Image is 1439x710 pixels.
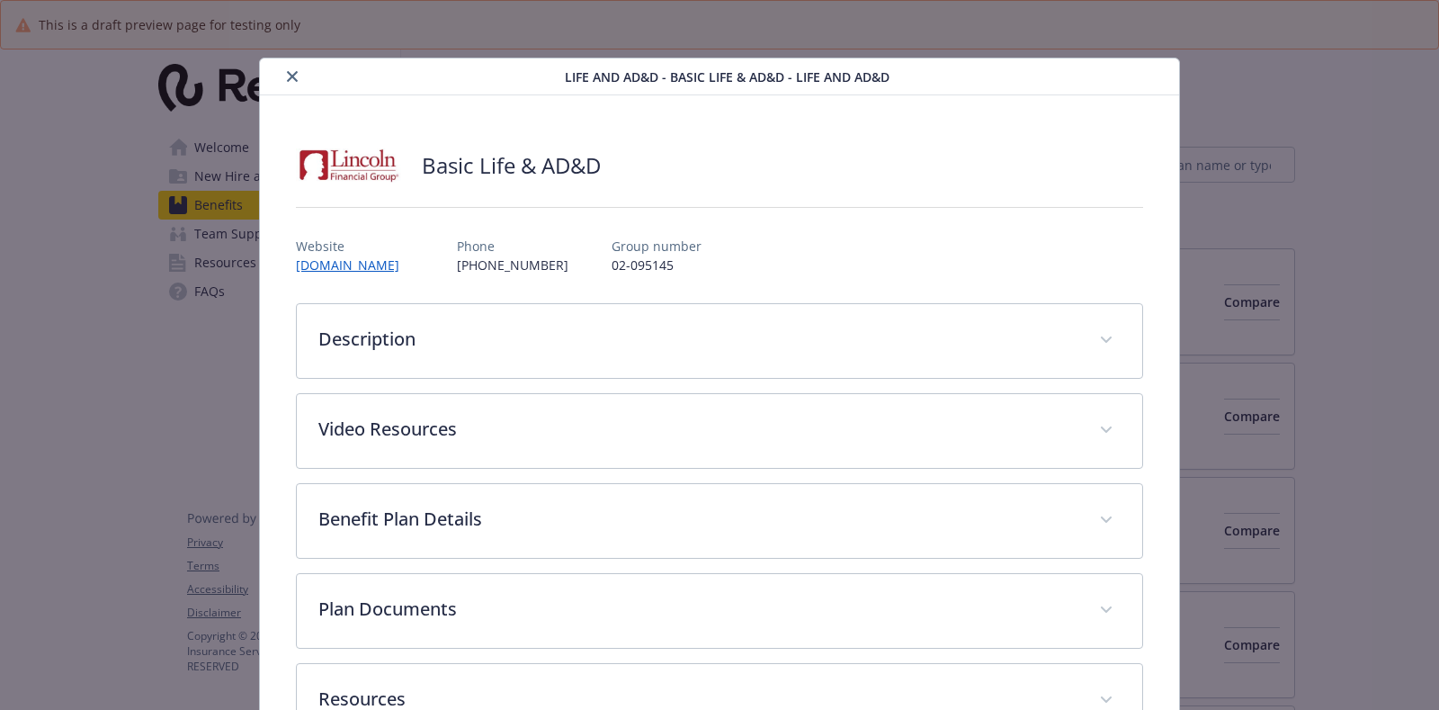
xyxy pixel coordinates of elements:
p: Video Resources [318,416,1077,443]
p: Benefit Plan Details [318,506,1077,533]
div: Video Resources [297,394,1142,468]
h2: Basic Life & AD&D [422,150,601,181]
p: Phone [457,237,568,256]
a: [DOMAIN_NAME] [296,256,414,274]
button: close [282,66,303,87]
p: 02-095145 [612,256,702,274]
div: Benefit Plan Details [297,484,1142,558]
img: Lincoln Financial Group [296,139,404,193]
div: Plan Documents [297,574,1142,648]
div: Description [297,304,1142,378]
p: Plan Documents [318,596,1077,623]
p: Group number [612,237,702,256]
p: [PHONE_NUMBER] [457,256,568,274]
p: Website [296,237,414,256]
p: Description [318,326,1077,353]
span: Life and AD&D - Basic Life & AD&D - Life and AD&D [565,67,889,86]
